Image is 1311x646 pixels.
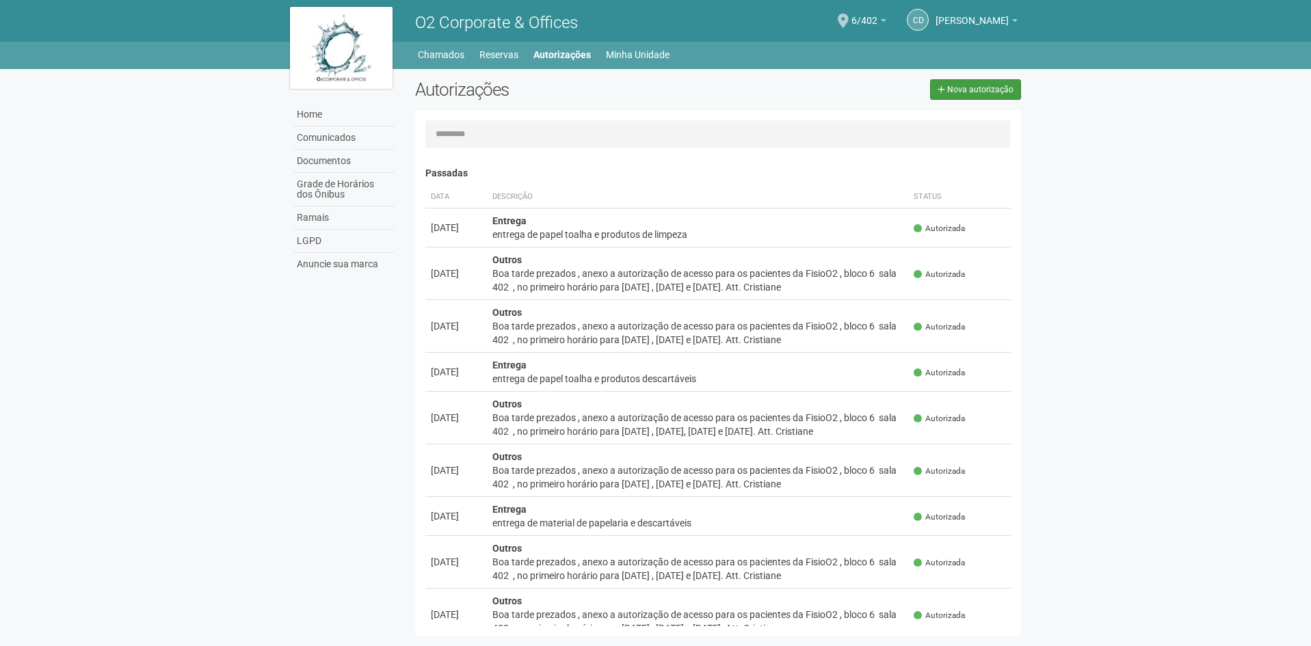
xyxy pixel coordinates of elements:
span: Autorizada [914,511,965,523]
div: [DATE] [431,555,481,569]
div: [DATE] [431,509,481,523]
strong: Outros [492,595,522,606]
a: LGPD [293,230,395,253]
div: [DATE] [431,319,481,333]
span: Autorizada [914,223,965,234]
span: Autorizada [914,269,965,280]
div: entrega de papel toalha e produtos descartáveis [492,372,903,386]
strong: Outros [492,543,522,554]
div: Boa tarde prezados , anexo a autorização de acesso para os pacientes da FisioO2 , bloco 6 sala 40... [492,411,903,438]
th: Descrição [487,186,909,208]
a: Documentos [293,150,395,173]
a: Anuncie sua marca [293,253,395,275]
div: [DATE] [431,411,481,425]
span: Autorizada [914,610,965,621]
th: Status [908,186,1011,208]
div: entrega de papel toalha e produtos de limpeza [492,228,903,241]
h2: Autorizações [415,79,708,100]
strong: Outros [492,254,522,265]
strong: Outros [492,451,522,462]
a: Minha Unidade [606,45,670,64]
div: Boa tarde prezados , anexo a autorização de acesso para os pacientes da FisioO2 , bloco 6 sala 40... [492,267,903,294]
span: 6/402 [851,2,877,26]
span: Autorizada [914,466,965,477]
h4: Passadas [425,168,1011,178]
div: [DATE] [431,365,481,379]
span: Nova autorização [947,85,1014,94]
div: [DATE] [431,608,481,621]
a: Autorizações [533,45,591,64]
a: Ramais [293,206,395,230]
div: Boa tarde prezados , anexo a autorização de acesso para os pacientes da FisioO2 , bloco 6 sala 40... [492,555,903,582]
strong: Entrega [492,215,527,226]
a: Reservas [479,45,518,64]
a: Cd [907,9,929,31]
span: Autorizada [914,413,965,425]
div: [DATE] [431,221,481,234]
a: Chamados [418,45,464,64]
span: Autorizada [914,557,965,569]
th: Data [425,186,487,208]
span: Autorizada [914,321,965,333]
a: Comunicados [293,126,395,150]
div: entrega de material de papelaria e descartáveis [492,516,903,530]
span: Cristine da Silva Covinha [936,2,1009,26]
span: Autorizada [914,367,965,379]
strong: Entrega [492,360,527,371]
a: Home [293,103,395,126]
a: 6/402 [851,17,886,28]
a: Grade de Horários dos Ônibus [293,173,395,206]
div: Boa tarde prezados , anexo a autorização de acesso para os pacientes da FisioO2 , bloco 6 sala 40... [492,608,903,635]
div: [DATE] [431,267,481,280]
strong: Entrega [492,504,527,515]
a: [PERSON_NAME] [936,17,1018,28]
div: [DATE] [431,463,481,477]
a: Nova autorização [930,79,1021,100]
span: O2 Corporate & Offices [415,13,578,32]
strong: Outros [492,399,522,409]
strong: Outros [492,307,522,318]
div: Boa tarde prezados , anexo a autorização de acesso para os pacientes da FisioO2 , bloco 6 sala 40... [492,319,903,347]
img: logo.jpg [290,7,393,89]
div: Boa tarde prezados , anexo a autorização de acesso para os pacientes da FisioO2 , bloco 6 sala 40... [492,463,903,491]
